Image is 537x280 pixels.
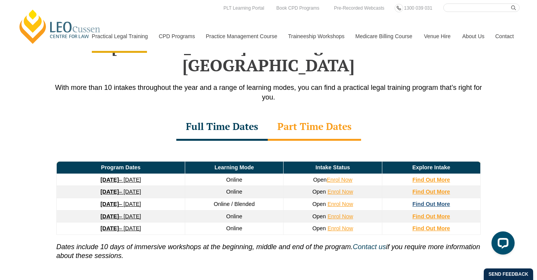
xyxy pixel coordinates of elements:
[412,225,450,231] a: Find Out More
[221,4,266,12] a: PLT Learning Portal
[176,114,268,141] div: Full Time Dates
[313,177,327,183] span: Open
[226,225,242,231] span: Online
[200,20,282,53] a: Practice Management Course
[312,213,326,219] span: Open
[402,4,434,12] a: 1300 039 031
[412,177,450,183] a: Find Out More
[101,213,141,219] a: [DATE]– [DATE]
[56,243,351,251] i: Dates include 10 days of immersive workshops at the beginning, middle and end of the program
[101,189,119,195] strong: [DATE]
[226,189,242,195] span: Online
[456,20,490,53] a: About Us
[284,162,382,174] td: Intake Status
[412,201,450,207] a: Find Out More
[101,201,141,207] a: [DATE]– [DATE]
[49,83,488,102] p: With more than 10 intakes throughout the year and a range of learning modes, you can find a pract...
[17,8,103,45] a: [PERSON_NAME] Centre for Law
[226,177,242,183] span: Online
[418,20,456,53] a: Venue Hire
[274,4,321,12] a: Book CPD Programs
[490,20,520,53] a: Contact
[350,20,418,53] a: Medicare Billing Course
[485,228,518,261] iframe: LiveChat chat widget
[404,5,432,11] span: 1300 039 031
[101,225,141,231] a: [DATE]– [DATE]
[49,36,488,75] h2: [PERSON_NAME] PLT Program Dates in [GEOGRAPHIC_DATA]
[328,201,353,207] a: Enrol Now
[382,162,480,174] td: Explore Intake
[268,114,361,141] div: Part Time Dates
[332,4,387,12] a: Pre-Recorded Webcasts
[412,213,450,219] a: Find Out More
[101,177,119,183] strong: [DATE]
[353,243,386,251] a: Contact us
[101,189,141,195] a: [DATE]– [DATE]
[327,177,352,183] a: Enrol Now
[185,162,284,174] td: Learning Mode
[101,225,119,231] strong: [DATE]
[57,162,185,174] td: Program Dates
[328,213,353,219] a: Enrol Now
[101,177,141,183] a: [DATE]– [DATE]
[226,213,242,219] span: Online
[312,189,326,195] span: Open
[412,189,450,195] a: Find Out More
[214,201,255,207] span: Online / Blended
[101,213,119,219] strong: [DATE]
[56,235,481,261] p: . if you require more information about these sessions.
[153,20,200,53] a: CPD Programs
[328,225,353,231] a: Enrol Now
[312,201,326,207] span: Open
[282,20,350,53] a: Traineeship Workshops
[328,189,353,195] a: Enrol Now
[101,201,119,207] strong: [DATE]
[312,225,326,231] span: Open
[86,20,153,53] a: Practical Legal Training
